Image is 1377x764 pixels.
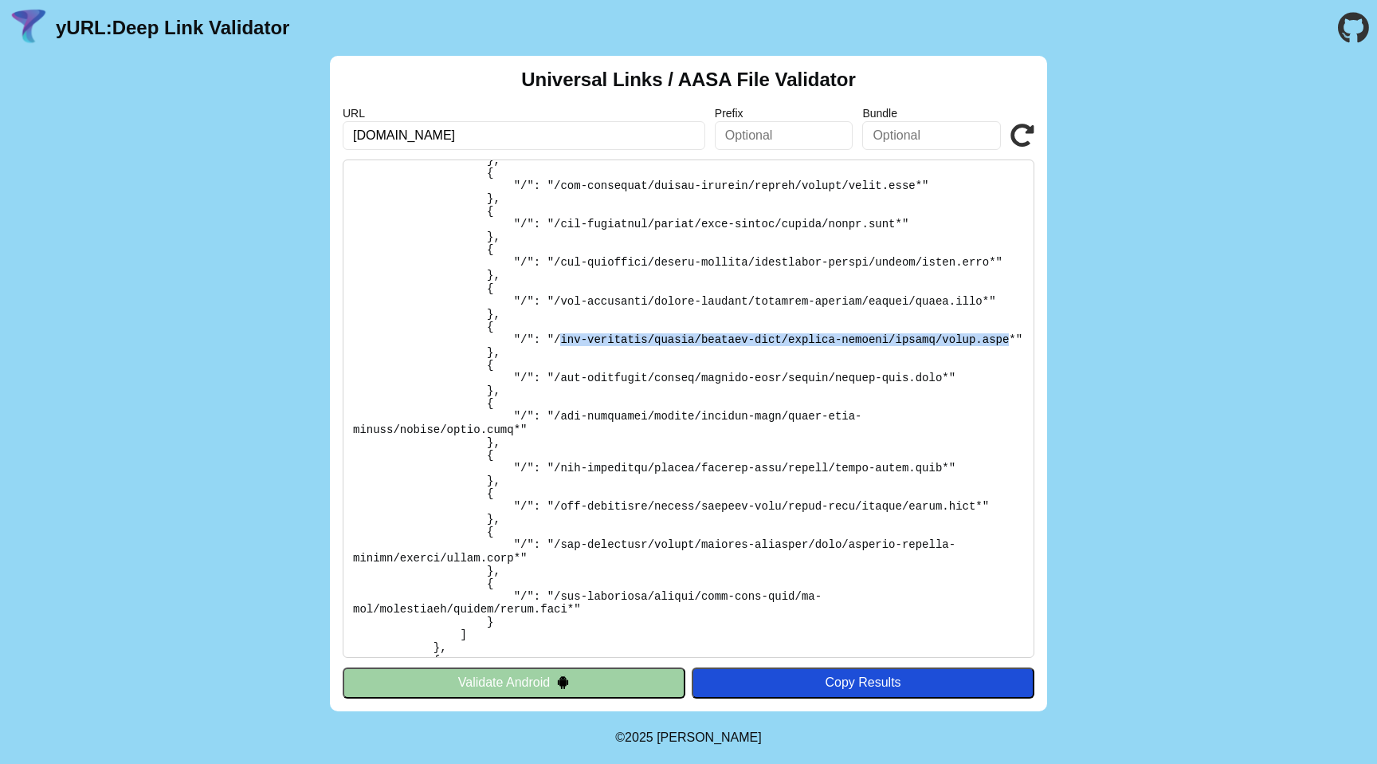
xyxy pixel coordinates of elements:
img: yURL Logo [8,7,49,49]
img: droidIcon.svg [556,675,570,689]
pre: Lorem ipsu do: sitam://consecteturadipis.elitse.do/eiusm-tem-inci-utlaboreetd Ma Aliquaen: Admi V... [343,159,1034,658]
label: URL [343,107,705,120]
label: Bundle [862,107,1001,120]
span: 2025 [625,731,653,744]
input: Optional [715,121,853,150]
a: Michael Ibragimchayev's Personal Site [657,731,762,744]
input: Required [343,121,705,150]
footer: © [615,711,761,764]
button: Validate Android [343,668,685,698]
h2: Universal Links / AASA File Validator [521,69,856,91]
a: yURL:Deep Link Validator [56,17,289,39]
label: Prefix [715,107,853,120]
button: Copy Results [692,668,1034,698]
div: Copy Results [700,675,1026,690]
input: Optional [862,121,1001,150]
